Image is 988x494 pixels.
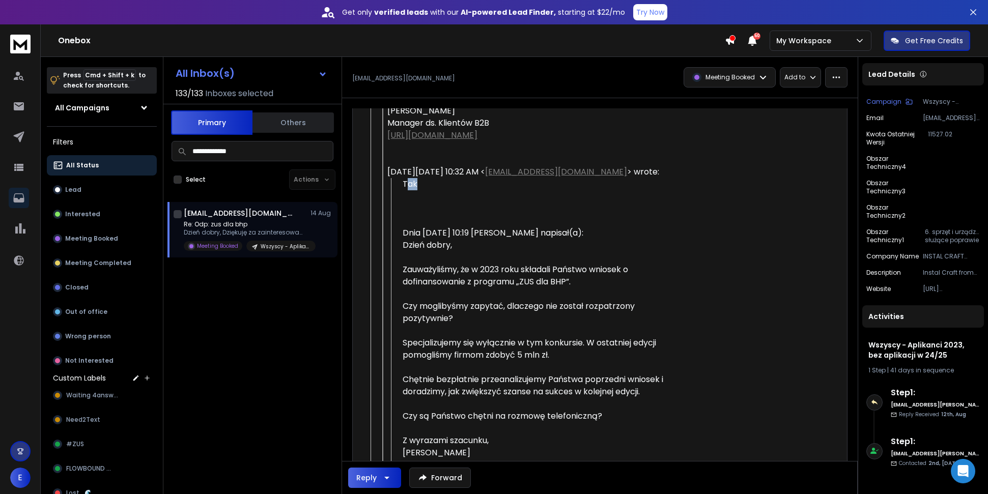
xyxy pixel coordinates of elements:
[868,69,915,79] p: Lead Details
[65,308,107,316] p: Out of office
[47,410,157,430] button: Need2Text
[923,114,980,122] p: [EMAIL_ADDRESS][DOMAIN_NAME]
[868,366,886,374] span: 1 Step
[65,259,131,267] p: Meeting Completed
[10,35,31,53] img: logo
[66,440,84,448] span: #ZUS
[866,252,919,260] p: Company Name
[47,385,157,405] button: Waiting 4answer
[866,179,926,195] p: Obszar Techniczny3
[252,111,334,134] button: Others
[862,305,984,328] div: Activities
[923,252,980,260] p: INSTAL CRAFT [PERSON_NAME]
[928,130,980,147] p: 11527.02
[342,7,625,17] p: Get only with our starting at $22/mo
[197,242,238,250] p: Meeting Booked
[348,468,401,488] button: Reply
[47,155,157,176] button: All Status
[868,340,978,360] h1: Wszyscy - Aplikanci 2023, bez aplikacji w 24/25
[866,98,913,106] button: Campaign
[10,468,31,488] button: E
[784,73,805,81] p: Add to
[66,161,99,169] p: All Status
[374,7,428,17] strong: verified leads
[387,105,664,117] div: [PERSON_NAME]
[403,459,664,471] div: Manager ds. Klientów B2B
[923,98,980,106] p: Wszyscy - Aplikanci 2023, bez aplikacji w 24/25
[47,98,157,118] button: All Campaigns
[928,459,961,467] span: 2nd, [DATE]
[65,332,111,340] p: Wrong person
[387,129,477,141] a: [URL][DOMAIN_NAME]
[866,204,926,220] p: Obszar Techniczny2
[66,416,100,424] span: Need2Text
[66,391,119,399] span: Waiting 4answer
[866,98,901,106] p: Campaign
[403,373,664,398] div: Chętnie bezpłatnie przeanalizujemy Państwa poprzedni wniosek i doradzimy, jak zwiększyć szanse na...
[66,464,114,473] span: FLOWBOUND 🌊
[403,410,664,422] div: Czy są Państwo chętni na rozmowę telefoniczną?
[403,337,664,361] div: Specjalizujemy się wyłącznie w tym konkursie. W ostatniej edycji pomogliśmy firmom zdobyć 5 mln zł.
[387,166,664,178] div: [DATE][DATE] 10:32 AM < > wrote:
[47,434,157,454] button: #ZUS
[47,228,157,249] button: Meeting Booked
[891,401,980,409] h6: [EMAIL_ADDRESS][PERSON_NAME][DOMAIN_NAME]
[55,103,109,113] h1: All Campaigns
[310,209,333,217] p: 14 Aug
[47,180,157,200] button: Lead
[925,228,980,244] p: 6. sprzęt i urządz. służące poprawie bezp. pracy na wysokości, w zagłęb i in. strefach pracy
[890,366,954,374] span: 41 days in sequence
[636,7,664,17] p: Try Now
[899,459,961,467] p: Contacted
[47,204,157,224] button: Interested
[403,264,664,288] div: Zauważyliśmy, że w 2023 roku składali Państwo wniosek o dofinansowanie z programu „ZUS dla BHP”.
[63,70,146,91] p: Press to check for shortcuts.
[47,302,157,322] button: Out of office
[65,283,89,292] p: Closed
[184,220,306,228] p: Re: Odp: zus dla bhp
[176,88,203,100] span: 133 / 133
[403,434,664,447] div: Z wyrazami szacunku,
[356,473,377,483] div: Reply
[485,166,627,178] a: [EMAIL_ADDRESS][DOMAIN_NAME]
[184,228,306,237] p: Dzień dobry, Dziękuję za zainteresowanie :) skontaktujemy
[905,36,963,46] p: Get Free Credits
[387,117,664,129] div: Manager ds. Klientów B2B
[176,68,235,78] h1: All Inbox(s)
[184,208,296,218] h1: [EMAIL_ADDRESS][DOMAIN_NAME]
[403,300,664,325] div: Czy moglibyśmy zapytać, dlaczego nie został rozpatrzony pozytywnie?
[58,35,725,47] h1: Onebox
[705,73,755,81] p: Meeting Booked
[205,88,273,100] h3: Inboxes selected
[866,155,926,171] p: Obszar Techniczny4
[633,4,667,20] button: Try Now
[47,135,157,149] h3: Filters
[409,468,471,488] button: Forward
[891,450,980,457] h6: [EMAIL_ADDRESS][PERSON_NAME][DOMAIN_NAME]
[951,459,975,483] div: Open Intercom Messenger
[866,114,884,122] p: Email
[167,63,335,83] button: All Inbox(s)
[47,458,157,479] button: FLOWBOUND 🌊
[923,269,980,277] p: Instal Craft from Bolesławiec answers questions related to their offer and helps clients choose t...
[941,411,966,418] span: 12th, Aug
[891,387,980,399] h6: Step 1 :
[923,285,980,293] p: [URL][DOMAIN_NAME]
[261,243,309,250] p: Wszyscy - Aplikanci 2023, bez aplikacji w 24/25
[753,33,760,40] span: 50
[352,74,455,82] p: [EMAIL_ADDRESS][DOMAIN_NAME]
[65,210,100,218] p: Interested
[403,239,664,251] div: Dzień dobry,
[461,7,556,17] strong: AI-powered Lead Finder,
[83,69,136,81] span: Cmd + Shift + k
[186,176,206,184] label: Select
[866,285,891,293] p: Website
[899,411,966,418] p: Reply Received
[65,357,114,365] p: Not Interested
[866,130,928,147] p: Kwota Ostatniej Wersji
[65,235,118,243] p: Meeting Booked
[47,277,157,298] button: Closed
